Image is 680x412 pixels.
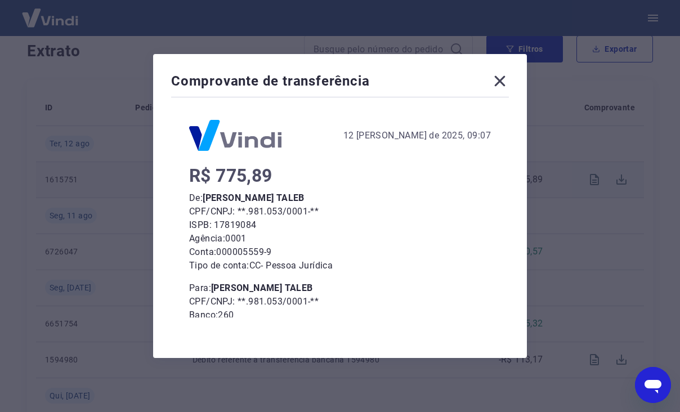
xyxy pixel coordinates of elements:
[189,205,491,218] p: CPF/CNPJ: **.981.053/0001-**
[211,283,313,293] b: [PERSON_NAME] TALEB
[189,218,491,232] p: ISPB: 17819084
[171,72,509,95] div: Comprovante de transferência
[189,120,281,151] img: Logo
[189,191,491,205] p: De:
[189,281,491,295] p: Para:
[189,259,491,272] p: Tipo de conta: CC - Pessoa Jurídica
[189,232,491,245] p: Agência: 0001
[343,129,491,142] div: 12 [PERSON_NAME] de 2025, 09:07
[189,308,491,322] p: Banco: 260
[203,192,305,203] b: [PERSON_NAME] TALEB
[189,245,491,259] p: Conta: 000005559-9
[189,165,272,186] span: R$ 775,89
[189,295,491,308] p: CPF/CNPJ: **.981.053/0001-**
[635,367,671,403] iframe: Botão para abrir a janela de mensagens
